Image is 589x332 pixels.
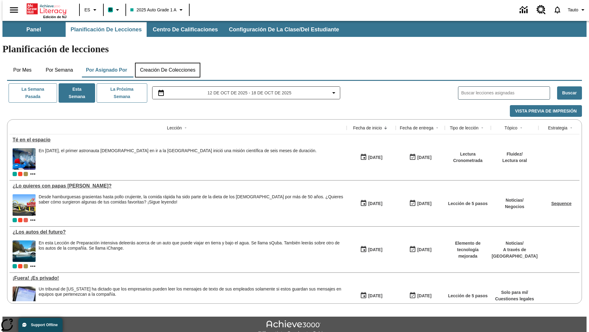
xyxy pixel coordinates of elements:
div: Test 1 [18,218,22,222]
a: Té en el espacio, Lecciones [13,137,344,143]
div: Test 1 [18,264,22,268]
button: 04/20/26: Último día en que podrá accederse la lección [407,290,433,302]
svg: Collapse Date Range Filter [330,89,337,97]
span: Edición de NJ [43,15,67,19]
button: 10/12/25: Último día en que podrá accederse la lección [407,152,433,163]
button: Abrir el menú lateral [5,1,23,19]
button: Panel [3,22,64,37]
button: Boost El color de la clase es verde turquesa. Cambiar el color de la clase. [106,4,124,15]
a: ¡Fuera! ¡Es privado! , Lecciones [13,275,344,281]
p: Noticias / [492,240,538,247]
button: 10/06/25: Primer día en que estuvo disponible la lección [358,152,384,163]
a: Sequence [551,201,572,206]
span: Support Offline [31,323,58,327]
a: Centro de información [516,2,533,18]
div: Clase actual [13,172,17,176]
div: [DATE] [417,292,431,300]
div: En [DATE], el primer astronauta [DEMOGRAPHIC_DATA] en ir a la [GEOGRAPHIC_DATA] inició una misión... [39,148,317,153]
div: En esta Lección de Preparación intensiva de [39,240,344,251]
p: A través de [GEOGRAPHIC_DATA] [492,247,538,259]
button: Sort [382,124,389,132]
div: Un tribunal de California ha dictado que los empresarios pueden leer los mensajes de texto de sus... [39,287,344,308]
div: [DATE] [417,246,431,254]
button: La próxima semana [97,83,147,103]
div: [DATE] [417,200,431,207]
div: [DATE] [368,246,382,254]
div: 2025 Auto Grade 1 [24,264,28,268]
button: 04/14/25: Primer día en que estuvo disponible la lección [358,290,384,302]
div: Un tribunal de [US_STATE] ha dictado que los empresarios pueden leer los mensajes de texto de sus... [39,287,344,297]
a: ¿Lo quieres con papas fritas?, Lecciones [13,183,344,189]
a: Centro de recursos, Se abrirá en una pestaña nueva. [533,2,549,18]
button: Clase: 2025 Auto Grade 1 A, Selecciona una clase [128,4,187,15]
button: Seleccione el intervalo de fechas opción del menú [155,89,338,97]
div: Fecha de inicio [353,125,382,131]
p: Solo para mí / [495,289,534,296]
div: Desde hamburguesas grasientas hasta pollo crujiente, la comida rápida ha sido parte de la dieta d... [39,194,344,205]
div: Té en el espacio [13,137,344,143]
div: Clase actual [13,218,17,222]
div: Tópico [504,125,517,131]
div: OL 2025 Auto Grade 2 [24,218,28,222]
img: Un automóvil de alta tecnología flotando en el agua. [13,240,36,262]
button: Perfil/Configuración [565,4,589,15]
img: Uno de los primeros locales de McDonald's, con el icónico letrero rojo y los arcos amarillos. [13,194,36,216]
span: B [109,6,112,14]
button: Mostrar más clases [29,263,37,270]
div: Fecha de entrega [400,125,433,131]
button: Creación de colecciones [135,63,200,77]
div: Desde hamburguesas grasientas hasta pollo crujiente, la comida rápida ha sido parte de la dieta d... [39,194,344,216]
button: Por semana [41,63,78,77]
span: Planificación de lecciones [71,26,142,33]
span: En esta Lección de Preparación intensiva de leerás acerca de un auto que puede viajar en tierra y... [39,240,344,262]
button: 08/01/26: Último día en que podrá accederse la lección [407,244,433,255]
button: La semana pasada [9,83,57,103]
button: Por mes [7,63,38,77]
span: Clase actual [13,264,17,268]
button: Sort [479,124,486,132]
testabrev: leerás acerca de un auto que puede viajar en tierra y bajo el agua. Se llama sQuba. También leerá... [39,240,340,251]
div: [DATE] [417,154,431,161]
p: Noticias / [505,197,524,204]
p: Lección de 5 pasos [448,200,487,207]
div: ¿Lo quieres con papas fritas? [13,183,344,189]
span: Centro de calificaciones [153,26,218,33]
div: En diciembre de 2015, el primer astronauta británico en ir a la Estación Espacial Internacional i... [39,148,317,170]
span: 12 de oct de 2025 - 18 de oct de 2025 [207,90,291,96]
span: 2025 Auto Grade 1 A [130,7,176,13]
a: Notificaciones [549,2,565,18]
button: Mostrar más clases [29,216,37,224]
div: Test 1 [18,172,22,176]
button: Sort [182,124,189,132]
div: Lección [167,125,182,131]
button: Configuración de la clase/del estudiante [224,22,344,37]
button: 07/01/25: Primer día en que estuvo disponible la lección [358,244,384,255]
span: Tauto [568,7,578,13]
div: Estrategia [548,125,567,131]
button: Esta semana [59,83,95,103]
div: 2025 Auto Grade 1 [24,172,28,176]
div: Subbarra de navegación [2,22,345,37]
button: Centro de calificaciones [148,22,223,37]
p: Elemento de tecnología mejorada [448,240,488,259]
span: Panel [26,26,41,33]
button: Vista previa de impresión [510,105,582,117]
p: Fluidez / [502,151,527,157]
div: Subbarra de navegación [2,21,587,37]
p: Negocios [505,204,524,210]
h1: Planificación de lecciones [2,43,587,55]
p: Cuestiones legales [495,296,534,302]
p: Lectura oral [502,157,527,164]
button: Buscar [557,86,582,100]
input: Buscar lecciones asignadas [461,89,550,97]
button: 07/20/26: Último día en que podrá accederse la lección [407,198,433,209]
